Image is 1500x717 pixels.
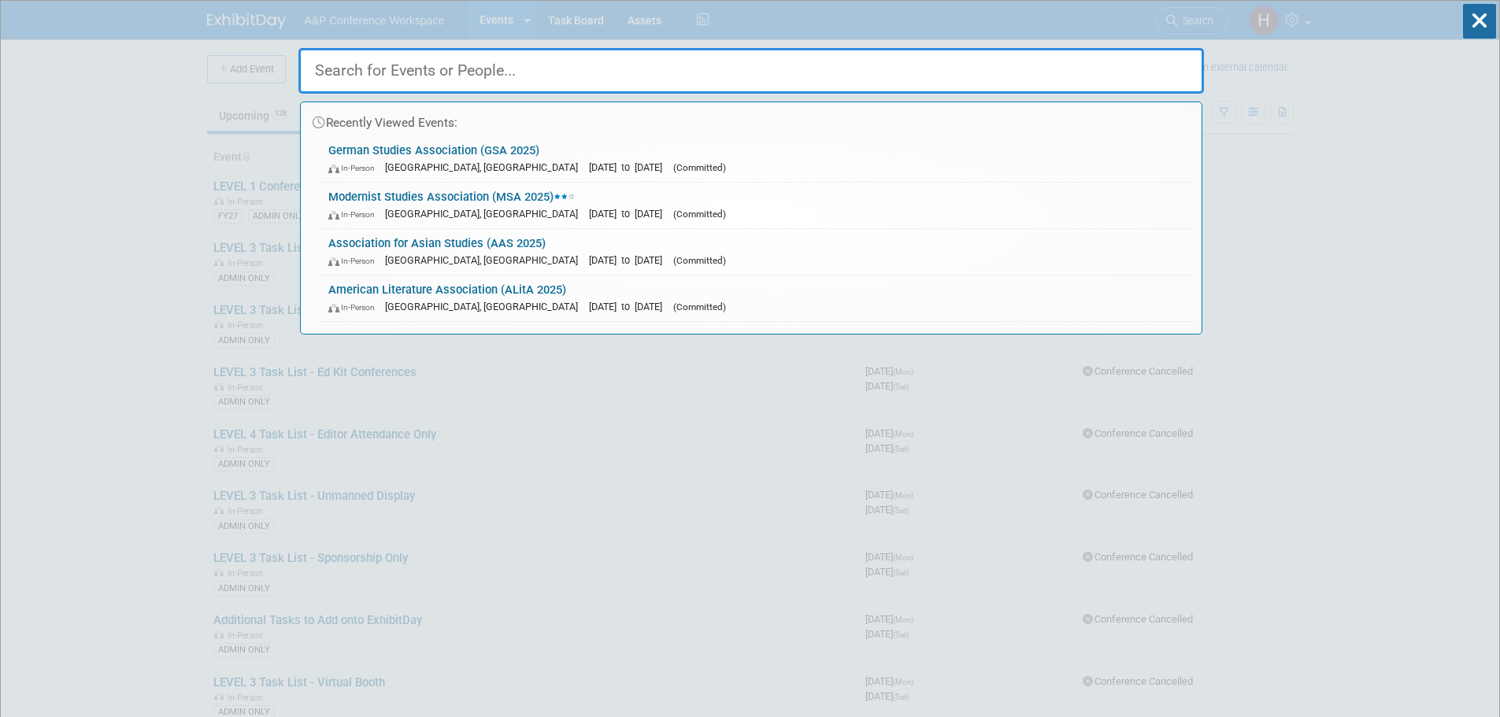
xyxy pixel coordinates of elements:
[673,162,726,173] span: (Committed)
[320,183,1194,228] a: Modernist Studies Association (MSA 2025) In-Person [GEOGRAPHIC_DATA], [GEOGRAPHIC_DATA] [DATE] to...
[589,301,670,312] span: [DATE] to [DATE]
[589,161,670,173] span: [DATE] to [DATE]
[328,163,382,173] span: In-Person
[385,161,586,173] span: [GEOGRAPHIC_DATA], [GEOGRAPHIC_DATA]
[298,48,1204,94] input: Search for Events or People...
[589,208,670,220] span: [DATE] to [DATE]
[385,208,586,220] span: [GEOGRAPHIC_DATA], [GEOGRAPHIC_DATA]
[328,256,382,266] span: In-Person
[328,302,382,312] span: In-Person
[589,254,670,266] span: [DATE] to [DATE]
[673,255,726,266] span: (Committed)
[320,275,1194,321] a: American Literature Association (ALitA 2025) In-Person [GEOGRAPHIC_DATA], [GEOGRAPHIC_DATA] [DATE...
[385,254,586,266] span: [GEOGRAPHIC_DATA], [GEOGRAPHIC_DATA]
[673,209,726,220] span: (Committed)
[309,102,1194,136] div: Recently Viewed Events:
[673,301,726,312] span: (Committed)
[385,301,586,312] span: [GEOGRAPHIC_DATA], [GEOGRAPHIC_DATA]
[328,209,382,220] span: In-Person
[320,136,1194,182] a: German Studies Association (GSA 2025) In-Person [GEOGRAPHIC_DATA], [GEOGRAPHIC_DATA] [DATE] to [D...
[320,229,1194,275] a: Association for Asian Studies (AAS 2025) In-Person [GEOGRAPHIC_DATA], [GEOGRAPHIC_DATA] [DATE] to...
